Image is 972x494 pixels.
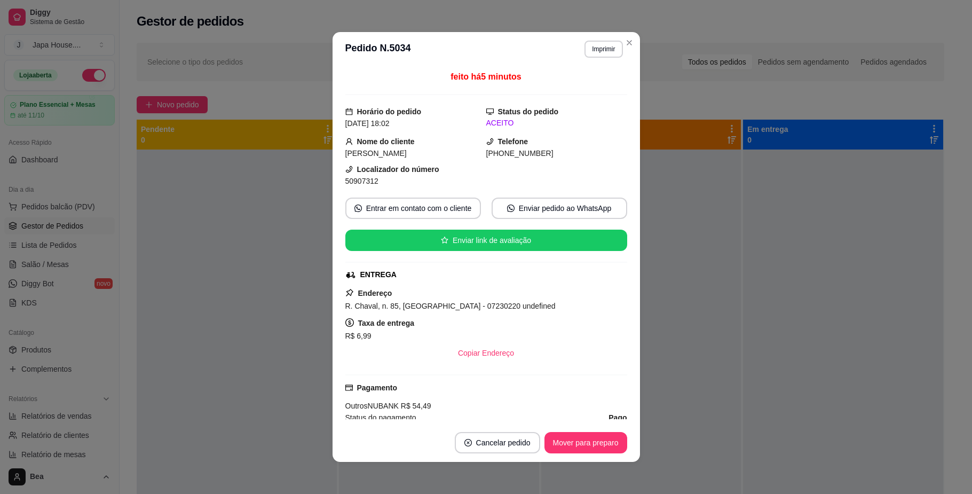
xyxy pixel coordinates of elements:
[354,205,362,212] span: whats-app
[345,384,353,391] span: credit-card
[507,205,515,212] span: whats-app
[621,34,638,51] button: Close
[345,402,399,410] span: Outros NUBANK
[399,402,431,410] span: R$ 54,49
[498,137,528,146] strong: Telefone
[486,149,554,158] span: [PHONE_NUMBER]
[345,332,372,340] span: R$ 6,99
[360,269,397,280] div: ENTREGA
[345,41,411,58] h3: Pedido N. 5034
[486,108,494,115] span: desktop
[357,383,397,392] strong: Pagamento
[345,230,627,251] button: starEnviar link de avaliação
[498,107,559,116] strong: Status do pedido
[486,138,494,145] span: phone
[345,149,407,158] span: [PERSON_NAME]
[345,119,390,128] span: [DATE] 18:02
[345,138,353,145] span: user
[345,302,556,310] span: R. Chaval, n. 85, [GEOGRAPHIC_DATA] - 07230220 undefined
[345,108,353,115] span: calendar
[345,177,378,185] span: 50907312
[358,289,392,297] strong: Endereço
[345,412,416,424] span: Status do pagamento
[449,342,523,364] button: Copiar Endereço
[486,117,627,129] div: ACEITO
[357,107,422,116] strong: Horário do pedido
[451,72,521,81] span: feito há 5 minutos
[357,165,439,174] strong: Localizador do número
[345,288,354,297] span: pushpin
[345,166,353,173] span: phone
[441,237,448,244] span: star
[492,198,627,219] button: whats-appEnviar pedido ao WhatsApp
[345,198,481,219] button: whats-appEntrar em contato com o cliente
[345,318,354,327] span: dollar
[358,319,415,327] strong: Taxa de entrega
[609,413,627,422] strong: Pago
[455,432,540,453] button: close-circleCancelar pedido
[464,439,472,446] span: close-circle
[544,432,627,453] button: Mover para preparo
[357,137,415,146] strong: Nome do cliente
[584,41,622,58] button: Imprimir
